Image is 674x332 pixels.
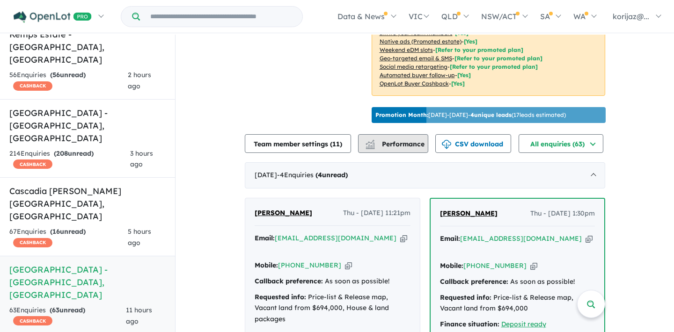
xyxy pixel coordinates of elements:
div: Price-list & Release map, Vacant land from $694,000, House & land packages [255,292,410,325]
img: bar-chart.svg [366,143,375,149]
span: korijaz@... [613,12,649,21]
span: 3 hours ago [130,149,153,169]
span: 2 hours ago [128,71,151,90]
strong: Finance situation: [440,320,499,328]
span: - 4 Enquir ies [277,171,348,179]
img: line-chart.svg [366,140,374,145]
strong: Mobile: [440,261,463,270]
span: 208 [56,149,68,158]
a: [PHONE_NUMBER] [278,261,341,269]
img: download icon [442,140,451,149]
span: Thu - [DATE] 11:21pm [343,208,410,219]
u: Social media retargeting [380,63,447,70]
input: Try estate name, suburb, builder or developer [142,7,300,27]
strong: Callback preference: [255,277,323,285]
h5: Kemps Estate - [GEOGRAPHIC_DATA] , [GEOGRAPHIC_DATA] [9,28,166,66]
u: Invite your team members [380,29,453,36]
b: 4 unique leads [470,111,512,118]
strong: Requested info: [255,293,306,301]
div: 67 Enquir ies [9,226,128,249]
u: Automated buyer follow-up [380,72,455,79]
span: CASHBACK [13,81,52,91]
h5: Cascadia [PERSON_NAME][GEOGRAPHIC_DATA] , [GEOGRAPHIC_DATA] [9,185,166,223]
u: Geo-targeted email & SMS [380,55,452,62]
a: [EMAIL_ADDRESS][DOMAIN_NAME] [275,234,396,242]
h5: [GEOGRAPHIC_DATA] - [GEOGRAPHIC_DATA] , [GEOGRAPHIC_DATA] [9,263,166,301]
div: As soon as possible! [440,276,595,288]
u: OpenLot Buyer Cashback [380,80,449,87]
span: Thu - [DATE] 1:30pm [530,208,595,219]
strong: ( unread) [50,306,85,314]
strong: ( unread) [50,71,86,79]
span: 56 [52,71,60,79]
button: Copy [345,260,352,270]
span: [PERSON_NAME] [255,209,312,217]
u: Weekend eDM slots [380,46,433,53]
span: CASHBACK [13,238,52,247]
div: As soon as possible! [255,276,410,287]
a: Deposit ready [501,320,546,328]
span: [Yes] [464,38,477,45]
span: 4 [318,171,322,179]
h5: [GEOGRAPHIC_DATA] - [GEOGRAPHIC_DATA] , [GEOGRAPHIC_DATA] [9,107,166,144]
span: 63 [52,306,59,314]
span: 5 hours ago [128,227,151,247]
span: [Refer to your promoted plan] [454,55,542,62]
button: Team member settings (11) [245,134,351,153]
span: 11 hours ago [126,306,152,325]
button: Performance [358,134,428,153]
span: [Refer to your promoted plan] [435,46,523,53]
button: CSV download [435,134,511,153]
span: [Refer to your promoted plan] [450,63,538,70]
span: [Yes] [457,72,471,79]
a: [PHONE_NUMBER] [463,261,527,270]
strong: Requested info: [440,293,491,302]
div: Price-list & Release map, Vacant land from $694,000 [440,292,595,315]
p: [DATE] - [DATE] - ( 17 leads estimated) [375,111,566,119]
strong: ( unread) [50,227,86,236]
div: 63 Enquir ies [9,305,126,327]
div: 56 Enquir ies [9,70,128,92]
span: 11 [332,140,340,148]
span: CASHBACK [13,316,52,325]
button: Copy [400,233,407,243]
strong: ( unread) [54,149,94,158]
span: [PERSON_NAME] [440,209,498,217]
b: Promotion Month: [375,111,428,118]
span: CASHBACK [13,159,52,169]
div: [DATE] [245,162,605,188]
strong: Email: [255,234,275,242]
button: All enquiries (63) [519,134,603,153]
button: Copy [586,234,593,244]
span: Performance [367,140,425,148]
strong: Email: [440,234,460,243]
button: Copy [530,261,537,271]
span: [ Yes ] [455,29,469,36]
span: 16 [52,227,60,236]
strong: Mobile: [255,261,278,269]
a: [PERSON_NAME] [255,208,312,219]
strong: Callback preference: [440,277,508,286]
strong: ( unread) [315,171,348,179]
span: [Yes] [451,80,465,87]
div: 214 Enquir ies [9,148,130,171]
img: Openlot PRO Logo White [14,11,92,23]
u: Native ads (Promoted estate) [380,38,462,45]
a: [EMAIL_ADDRESS][DOMAIN_NAME] [460,234,582,243]
a: [PERSON_NAME] [440,208,498,219]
